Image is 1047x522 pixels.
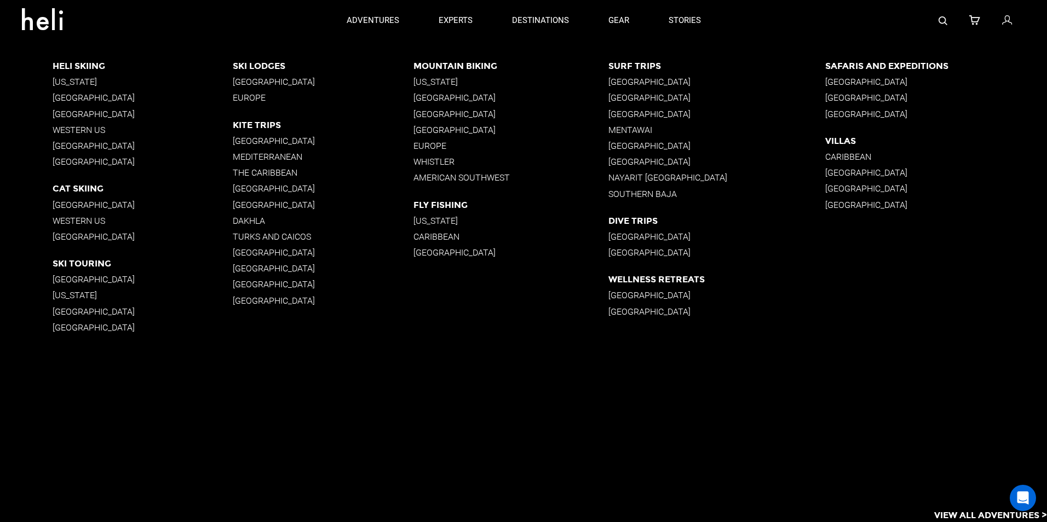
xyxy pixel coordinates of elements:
[413,172,608,183] p: American Southwest
[608,77,826,87] p: [GEOGRAPHIC_DATA]
[608,125,826,135] p: Mentawai
[233,77,413,87] p: [GEOGRAPHIC_DATA]
[233,279,413,289] p: [GEOGRAPHIC_DATA]
[413,77,608,87] p: [US_STATE]
[825,152,1047,162] p: Caribbean
[233,231,413,242] p: Turks and Caicos
[233,136,413,146] p: [GEOGRAPHIC_DATA]
[1010,485,1036,511] div: Open Intercom Messenger
[413,61,608,71] p: Mountain Biking
[233,183,413,194] p: [GEOGRAPHIC_DATA]
[233,61,413,71] p: Ski Lodges
[825,167,1047,178] p: [GEOGRAPHIC_DATA]
[233,92,413,103] p: Europe
[233,263,413,274] p: [GEOGRAPHIC_DATA]
[608,109,826,119] p: [GEOGRAPHIC_DATA]
[53,61,233,71] p: Heli Skiing
[53,274,233,285] p: [GEOGRAPHIC_DATA]
[413,156,608,167] p: Whistler
[825,183,1047,194] p: [GEOGRAPHIC_DATA]
[53,92,233,103] p: [GEOGRAPHIC_DATA]
[825,77,1047,87] p: [GEOGRAPHIC_DATA]
[439,15,473,26] p: experts
[53,231,233,242] p: [GEOGRAPHIC_DATA]
[825,61,1047,71] p: Safaris and Expeditions
[512,15,569,26] p: destinations
[608,141,826,151] p: [GEOGRAPHIC_DATA]
[347,15,399,26] p: adventures
[233,167,413,178] p: The Caribbean
[608,290,826,300] p: [GEOGRAPHIC_DATA]
[608,189,826,199] p: Southern Baja
[53,109,233,119] p: [GEOGRAPHIC_DATA]
[413,216,608,226] p: [US_STATE]
[608,61,826,71] p: Surf Trips
[53,125,233,135] p: Western US
[608,247,826,258] p: [GEOGRAPHIC_DATA]
[53,216,233,226] p: Western US
[53,306,233,317] p: [GEOGRAPHIC_DATA]
[53,156,233,167] p: [GEOGRAPHIC_DATA]
[413,247,608,258] p: [GEOGRAPHIC_DATA]
[233,216,413,226] p: Dakhla
[53,200,233,210] p: [GEOGRAPHIC_DATA]
[608,231,826,242] p: [GEOGRAPHIC_DATA]
[608,216,826,226] p: Dive Trips
[53,77,233,87] p: [US_STATE]
[608,92,826,103] p: [GEOGRAPHIC_DATA]
[413,141,608,151] p: Europe
[608,274,826,285] p: Wellness Retreats
[825,109,1047,119] p: [GEOGRAPHIC_DATA]
[825,136,1047,146] p: Villas
[233,247,413,258] p: [GEOGRAPHIC_DATA]
[934,509,1047,522] p: View All Adventures >
[939,16,947,25] img: search-bar-icon.svg
[413,125,608,135] p: [GEOGRAPHIC_DATA]
[413,92,608,103] p: [GEOGRAPHIC_DATA]
[233,295,413,306] p: [GEOGRAPHIC_DATA]
[53,141,233,151] p: [GEOGRAPHIC_DATA]
[53,322,233,333] p: [GEOGRAPHIC_DATA]
[608,172,826,183] p: Nayarit [GEOGRAPHIC_DATA]
[608,306,826,317] p: [GEOGRAPHIC_DATA]
[608,156,826,167] p: [GEOGRAPHIC_DATA]
[53,258,233,269] p: Ski Touring
[825,92,1047,103] p: [GEOGRAPHIC_DATA]
[413,231,608,242] p: Caribbean
[413,109,608,119] p: [GEOGRAPHIC_DATA]
[53,290,233,300] p: [US_STATE]
[53,183,233,194] p: Cat Skiing
[413,200,608,210] p: Fly Fishing
[233,120,413,130] p: Kite Trips
[233,152,413,162] p: Mediterranean
[825,200,1047,210] p: [GEOGRAPHIC_DATA]
[233,200,413,210] p: [GEOGRAPHIC_DATA]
